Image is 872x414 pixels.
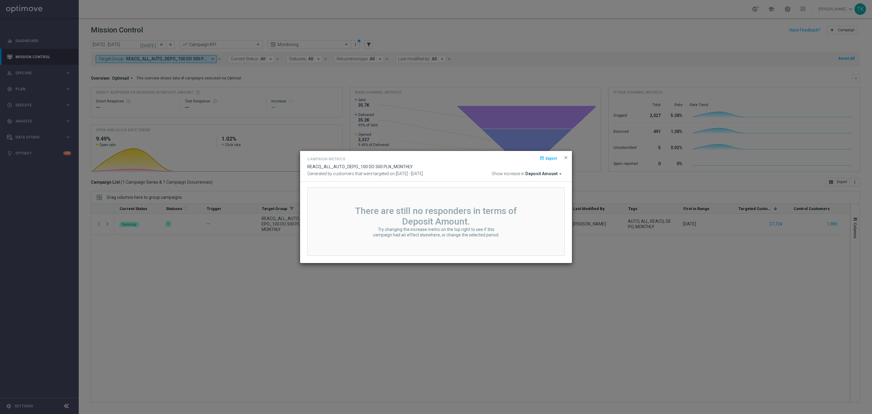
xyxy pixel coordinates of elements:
[540,156,544,161] i: open_in_browser
[546,156,557,160] span: Export
[307,157,345,161] h4: Campaign Metrics
[492,171,524,177] span: Show increase in
[307,164,413,169] span: REACQ_ALL_AUTO_DEPO_100 DO 500 PLN_MONTHLY
[558,171,563,177] i: arrow_drop_down
[353,227,519,238] div: Try changing the increase metric on the top right to see if this campaign had an effect elsewhere...
[353,205,519,227] div: There are still no responders in terms of Deposit Amount.
[539,155,557,162] button: open_in_browser Export
[563,155,568,160] span: close
[396,171,423,176] span: [DATE] - [DATE]
[307,171,395,176] span: Generated by customers that were targeted on
[525,171,558,177] span: Deposit Amount
[525,171,565,177] button: Deposit Amount arrow_drop_down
